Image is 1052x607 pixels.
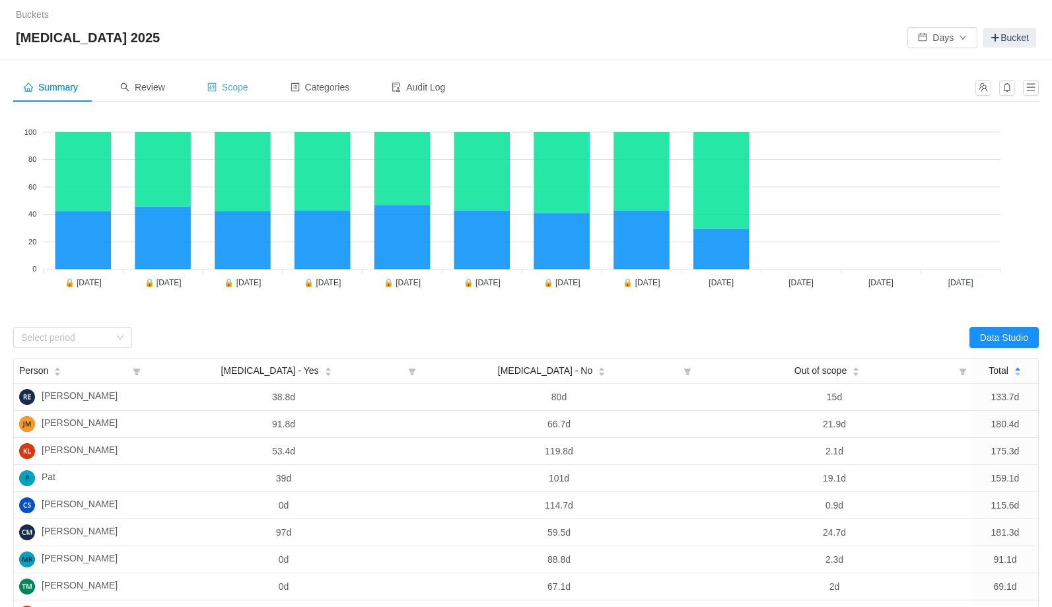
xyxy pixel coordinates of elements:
[697,519,972,546] td: 24.7d
[19,552,35,567] img: MR
[42,389,118,405] span: [PERSON_NAME]
[697,438,972,465] td: 2.1d
[403,359,421,383] i: icon: filter
[24,82,78,92] span: Summary
[392,82,445,92] span: Audit Log
[384,277,421,287] tspan: 🔒 [DATE]
[1014,366,1021,370] i: icon: caret-up
[544,277,580,287] tspan: 🔒 [DATE]
[697,546,972,573] td: 2.3d
[24,83,33,92] i: icon: home
[16,9,49,20] a: Buckets
[24,128,36,136] tspan: 100
[972,465,1038,492] td: 159.1d
[598,371,606,375] i: icon: caret-down
[421,384,697,411] td: 80d
[697,411,972,438] td: 21.9d
[19,364,48,378] span: Person
[65,277,102,287] tspan: 🔒 [DATE]
[224,277,261,287] tspan: 🔒 [DATE]
[324,371,332,375] i: icon: caret-down
[498,364,592,378] span: [MEDICAL_DATA] - No
[42,470,55,486] span: Pat
[28,155,36,163] tspan: 80
[853,371,860,375] i: icon: caret-down
[207,83,217,92] i: icon: control
[145,277,182,287] tspan: 🔒 [DATE]
[972,492,1038,519] td: 115.6d
[28,210,36,218] tspan: 40
[623,277,660,287] tspan: 🔒 [DATE]
[116,334,124,343] i: icon: down
[421,438,697,465] td: 119.8d
[146,492,421,519] td: 0d
[42,416,118,432] span: [PERSON_NAME]
[421,492,697,519] td: 114.7d
[972,384,1038,411] td: 133.7d
[421,573,697,600] td: 67.1d
[972,519,1038,546] td: 181.3d
[464,277,501,287] tspan: 🔒 [DATE]
[291,82,350,92] span: Categories
[42,579,118,594] span: [PERSON_NAME]
[146,519,421,546] td: 97d
[19,470,35,486] img: P
[954,359,972,383] i: icon: filter
[120,83,129,92] i: icon: search
[907,27,977,48] button: icon: calendarDaysicon: down
[28,238,36,246] tspan: 20
[54,366,61,370] i: icon: caret-up
[32,265,36,273] tspan: 0
[291,83,300,92] i: icon: profile
[983,28,1036,48] a: Bucket
[421,411,697,438] td: 66.7d
[28,183,36,191] tspan: 60
[972,573,1038,600] td: 69.1d
[207,82,248,92] span: Scope
[146,465,421,492] td: 39d
[19,497,35,513] img: CS
[42,497,118,513] span: [PERSON_NAME]
[53,365,61,375] div: Sort
[421,546,697,573] td: 88.8d
[392,83,401,92] i: icon: audit
[146,573,421,600] td: 0d
[697,465,972,492] td: 19.1d
[697,492,972,519] td: 0.9d
[975,80,991,96] button: icon: team
[21,331,110,344] div: Select period
[999,80,1015,96] button: icon: bell
[324,366,332,370] i: icon: caret-up
[972,411,1038,438] td: 180.4d
[1023,80,1039,96] button: icon: menu
[678,359,697,383] i: icon: filter
[42,552,118,567] span: [PERSON_NAME]
[421,519,697,546] td: 59.5d
[146,384,421,411] td: 38.8d
[697,384,972,411] td: 15d
[969,327,1039,348] button: Data Studio
[794,364,847,378] span: Out of scope
[42,443,118,459] span: [PERSON_NAME]
[19,524,35,540] img: CM
[598,365,606,375] div: Sort
[304,277,341,287] tspan: 🔒 [DATE]
[421,465,697,492] td: 101d
[221,364,318,378] span: [MEDICAL_DATA] - Yes
[948,278,973,287] tspan: [DATE]
[16,27,168,48] span: [MEDICAL_DATA] 2025
[598,366,606,370] i: icon: caret-up
[789,278,814,287] tspan: [DATE]
[1014,371,1021,375] i: icon: caret-down
[146,546,421,573] td: 0d
[852,365,860,375] div: Sort
[19,416,35,432] img: JM
[19,579,35,594] img: TM
[19,443,35,459] img: KL
[42,524,118,540] span: [PERSON_NAME]
[709,278,734,287] tspan: [DATE]
[868,278,894,287] tspan: [DATE]
[146,411,421,438] td: 91.8d
[972,438,1038,465] td: 175.3d
[120,82,165,92] span: Review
